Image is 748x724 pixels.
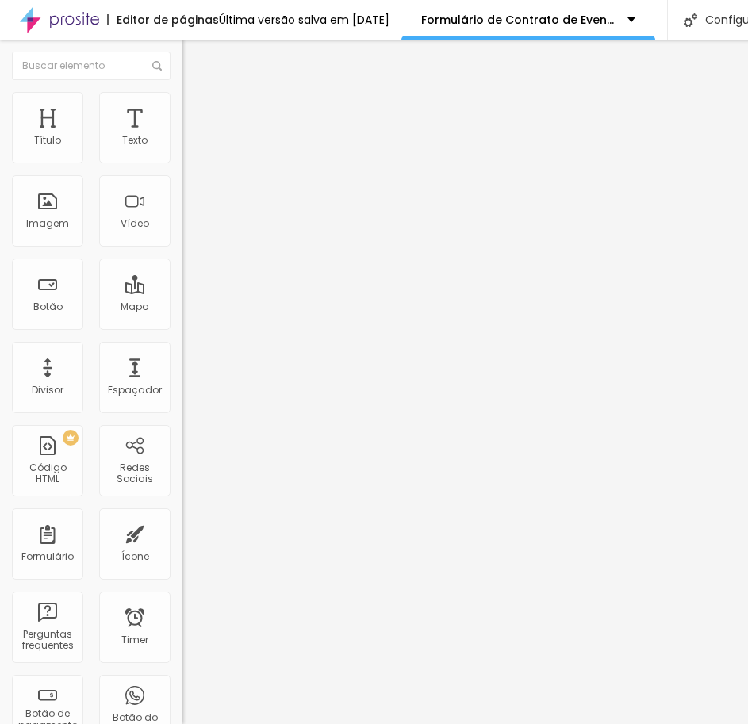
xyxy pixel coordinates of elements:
div: Formulário [21,551,74,562]
div: Ícone [121,551,149,562]
div: Perguntas frequentes [16,629,79,652]
div: Divisor [32,385,63,396]
div: Mapa [121,301,149,312]
div: Timer [121,634,148,645]
input: Buscar elemento [12,52,171,80]
div: Título [34,135,61,146]
div: Última versão salva em [DATE] [219,14,389,25]
div: Texto [122,135,148,146]
div: Editor de páginas [107,14,219,25]
div: Botão [33,301,63,312]
div: Redes Sociais [103,462,166,485]
img: Icone [152,61,162,71]
div: Vídeo [121,218,149,229]
img: Icone [684,13,697,27]
div: Código HTML [16,462,79,485]
div: Espaçador [108,385,162,396]
p: Formulário de Contrato de Eventos [421,14,616,25]
div: Imagem [26,218,69,229]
